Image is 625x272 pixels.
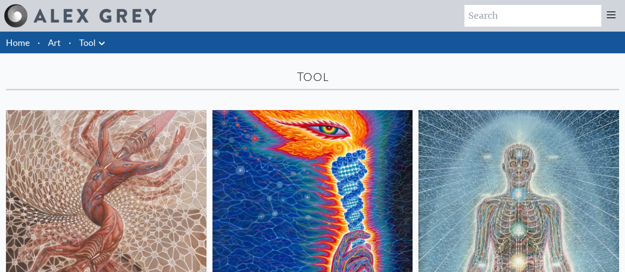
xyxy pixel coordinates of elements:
[464,5,601,27] input: Search
[6,37,30,48] a: Home
[34,32,44,53] li: ·
[48,36,61,49] a: Art
[65,32,75,53] li: ·
[6,69,619,85] div: Tool
[79,36,96,49] a: Tool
